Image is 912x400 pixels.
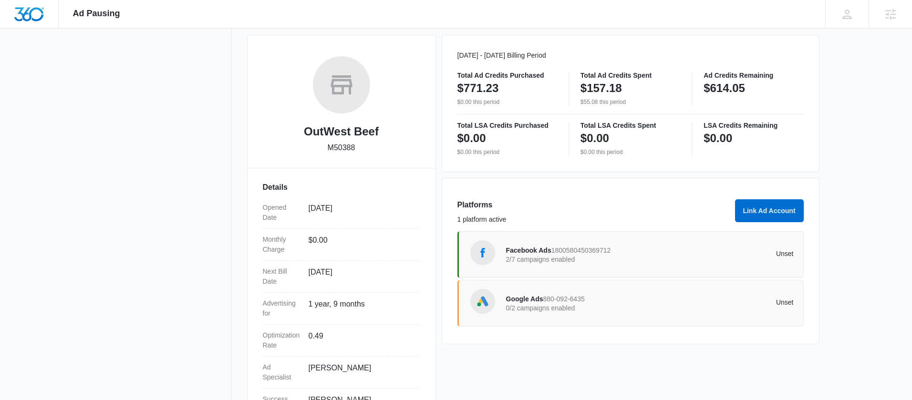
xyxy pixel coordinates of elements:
span: Facebook Ads [506,246,551,254]
p: 2/7 campaigns enabled [506,256,650,263]
dd: 1 year, 9 months [309,298,413,318]
dd: [DATE] [309,203,413,223]
p: Total Ad Credits Purchased [457,72,557,79]
p: $0.00 [457,131,486,146]
p: LSA Credits Remaining [704,122,803,129]
div: Monthly Charge$0.00 [263,229,420,261]
dt: Optimization Rate [263,330,301,350]
img: Facebook Ads [476,246,490,260]
div: Optimization Rate0.49 [263,325,420,357]
p: Total LSA Credits Purchased [457,122,557,129]
div: Next Bill Date[DATE] [263,261,420,293]
p: $0.00 this period [457,148,557,156]
p: $614.05 [704,81,745,96]
p: Unset [650,299,794,306]
p: $0.00 this period [457,98,557,106]
p: $771.23 [457,81,499,96]
a: Google AdsGoogle Ads880-092-64350/2 campaigns enabledUnset [457,280,804,327]
p: Unset [650,250,794,257]
dt: Ad Specialist [263,362,301,382]
div: Ad Specialist[PERSON_NAME] [263,357,420,389]
p: M50388 [328,142,355,154]
p: [DATE] - [DATE] Billing Period [457,51,804,61]
p: $0.00 [580,131,609,146]
h3: Details [263,182,420,193]
img: Google Ads [476,294,490,308]
dd: [PERSON_NAME] [309,362,413,382]
p: $157.18 [580,81,622,96]
p: $0.00 this period [580,148,680,156]
button: Link Ad Account [735,199,804,222]
p: Total Ad Credits Spent [580,72,680,79]
div: Advertising for1 year, 9 months [263,293,420,325]
h2: OutWest Beef [304,123,379,140]
dt: Advertising for [263,298,301,318]
p: 1 platform active [457,215,729,225]
dd: $0.00 [309,235,413,255]
div: Opened Date[DATE] [263,197,420,229]
span: 1800580450369712 [551,246,611,254]
p: Ad Credits Remaining [704,72,803,79]
span: Google Ads [506,295,543,303]
p: $55.08 this period [580,98,680,106]
h3: Platforms [457,199,729,211]
p: 0/2 campaigns enabled [506,305,650,311]
p: $0.00 [704,131,732,146]
a: Facebook AdsFacebook Ads18005804503697122/7 campaigns enabledUnset [457,231,804,278]
dd: [DATE] [309,267,413,287]
span: 880-092-6435 [543,295,585,303]
p: Total LSA Credits Spent [580,122,680,129]
dd: 0.49 [309,330,413,350]
dt: Monthly Charge [263,235,301,255]
dt: Opened Date [263,203,301,223]
span: Ad Pausing [73,9,120,19]
dt: Next Bill Date [263,267,301,287]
